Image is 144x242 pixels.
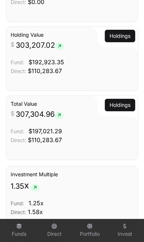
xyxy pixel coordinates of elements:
[29,58,64,66] span: $192,923.35
[11,100,133,108] h3: Total Value
[11,31,133,39] h3: Holding Value
[28,67,62,75] span: $110,283.67
[107,207,144,242] iframe: Chat Widget
[11,181,24,191] span: 1.35
[11,200,24,206] span: Fund:
[11,209,26,215] span: Direct:
[4,221,34,241] a: Funds
[11,40,14,49] span: $
[110,101,130,109] a: Holdings
[110,32,130,40] a: Holdings
[11,128,24,134] span: Fund:
[105,99,135,111] button: Holdings
[16,40,64,50] span: 303,207.02
[105,30,135,42] button: Holdings
[29,127,62,135] span: $197,021.29
[11,137,26,143] span: Direct:
[40,221,69,241] a: Direct
[11,68,26,74] span: Direct:
[11,59,24,65] span: Fund:
[24,180,29,191] span: x
[11,171,133,178] h3: Investment Multiple
[28,136,62,144] span: $110,283.67
[28,208,43,216] span: 1.58x
[29,199,44,207] span: 1.25x
[16,109,64,119] span: 307,304.96
[75,221,104,241] a: Portfolio
[11,109,14,118] span: $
